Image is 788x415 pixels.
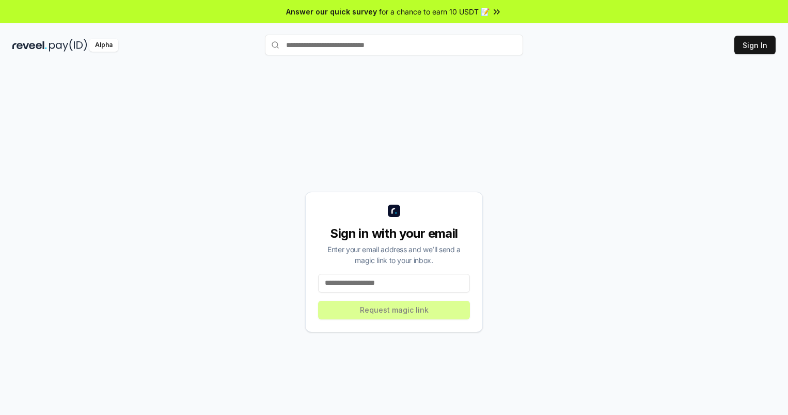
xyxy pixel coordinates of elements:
div: Alpha [89,39,118,52]
span: Answer our quick survey [286,6,377,17]
img: logo_small [388,205,400,217]
span: for a chance to earn 10 USDT 📝 [379,6,490,17]
button: Sign In [734,36,776,54]
div: Sign in with your email [318,225,470,242]
img: pay_id [49,39,87,52]
img: reveel_dark [12,39,47,52]
div: Enter your email address and we’ll send a magic link to your inbox. [318,244,470,266]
